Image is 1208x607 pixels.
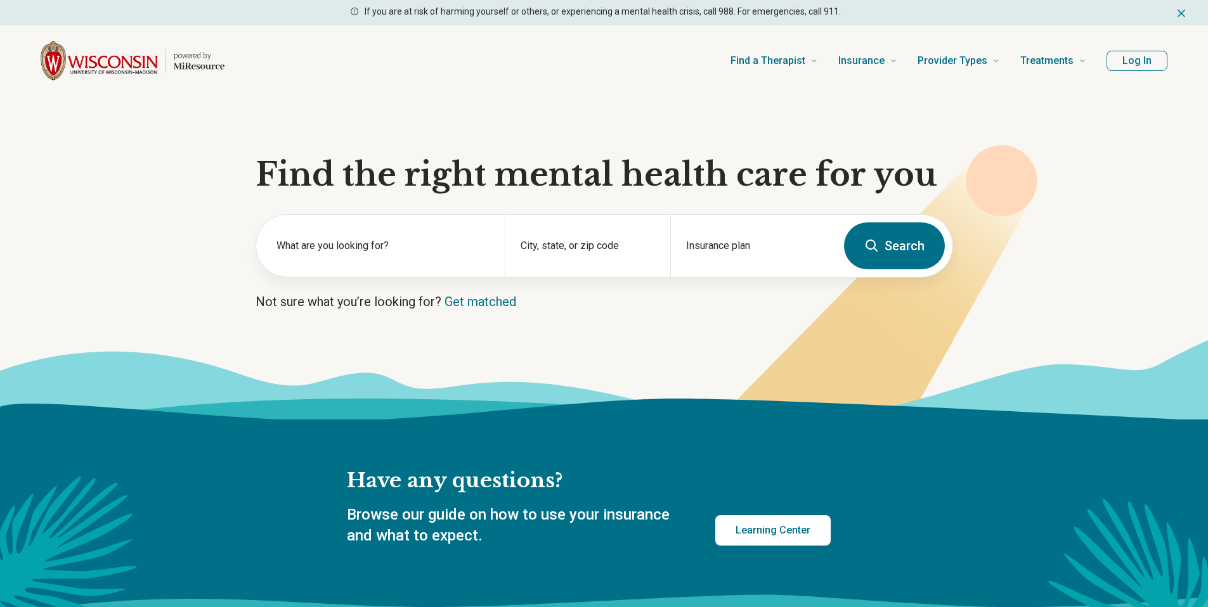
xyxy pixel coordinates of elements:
[1175,5,1188,20] button: Dismiss
[365,5,841,18] p: If you are at risk of harming yourself or others, or experiencing a mental health crisis, call 98...
[731,35,818,86] a: Find a Therapist
[1107,51,1167,71] button: Log In
[445,294,516,309] a: Get matched
[41,41,224,81] a: Home page
[731,52,805,70] span: Find a Therapist
[838,52,885,70] span: Insurance
[1020,35,1086,86] a: Treatments
[256,156,953,194] h1: Find the right mental health care for you
[174,51,224,61] p: powered by
[918,52,987,70] span: Provider Types
[276,238,490,253] label: What are you looking for?
[1020,52,1074,70] span: Treatments
[256,293,953,310] p: Not sure what you’re looking for?
[918,35,1000,86] a: Provider Types
[347,504,685,547] p: Browse our guide on how to use your insurance and what to expect.
[715,515,831,546] a: Learning Center
[838,35,897,86] a: Insurance
[347,468,831,494] h2: Have any questions?
[844,222,945,269] button: Search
